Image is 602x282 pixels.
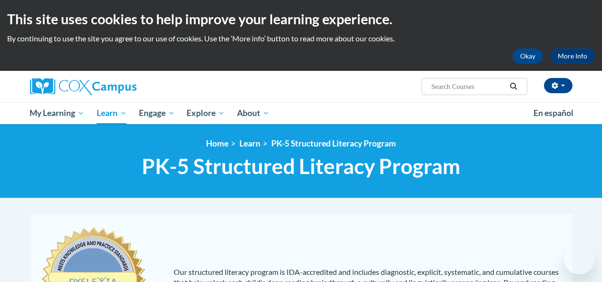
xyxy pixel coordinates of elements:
button: Search [506,81,521,92]
a: Explore [180,102,231,124]
input: Search Courses [430,81,506,92]
h2: This site uses cookies to help improve your learning experience. [7,10,595,29]
button: Okay [513,49,543,64]
div: Main menu [23,102,580,124]
a: En español [527,103,580,123]
span: Explore [187,107,225,119]
span: PK-5 Structured Literacy Program [142,154,460,179]
a: About [231,102,276,124]
img: Cox Campus [30,78,137,95]
a: Engage [133,102,181,124]
a: Learn [239,138,260,148]
p: By continuing to use the site you agree to our use of cookies. Use the ‘More info’ button to read... [7,33,595,44]
span: About [237,107,269,119]
a: My Learning [24,102,91,124]
span: En español [533,108,573,118]
iframe: Button to launch messaging window [564,244,594,274]
a: Home [206,138,228,148]
button: Account Settings [544,78,572,93]
a: Cox Campus [30,78,201,95]
span: My Learning [30,107,84,119]
span: Learn [97,107,127,119]
a: PK-5 Structured Literacy Program [271,138,396,148]
span: Engage [139,107,175,119]
a: More Info [550,49,595,64]
a: Learn [90,102,133,124]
